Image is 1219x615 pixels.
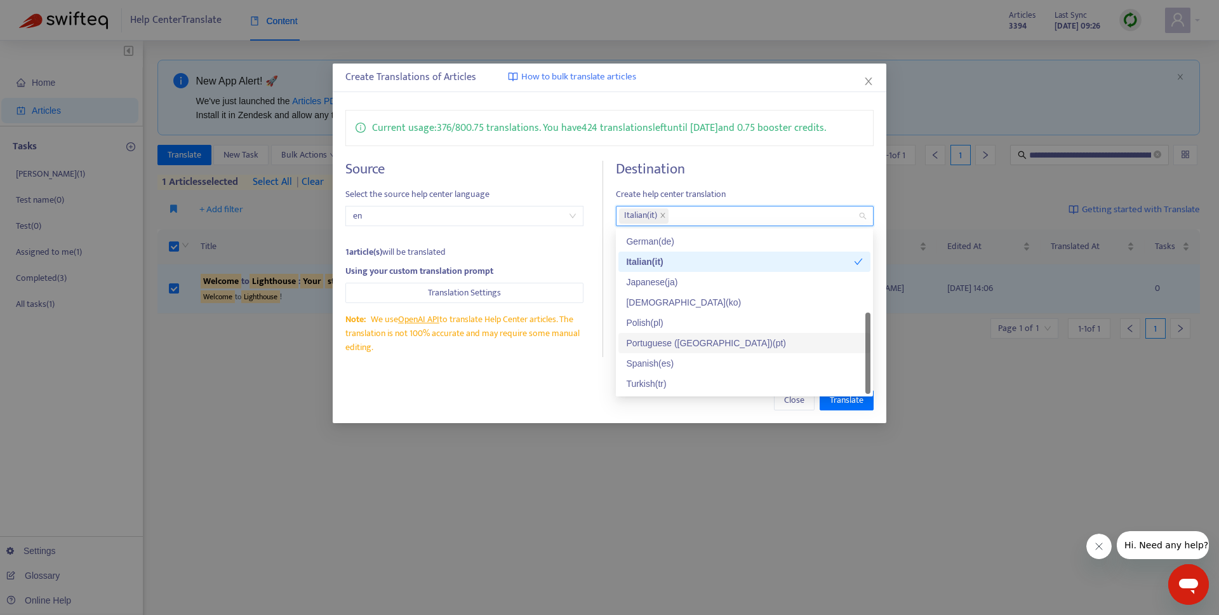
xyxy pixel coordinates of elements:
[345,313,583,355] div: We use to translate Help Center articles. The translation is not 100% accurate and may require so...
[830,393,863,407] span: Translate
[624,208,657,224] span: Italian ( it )
[626,255,854,269] div: Italian ( it )
[1086,534,1112,559] iframe: Close message
[616,161,873,178] h4: Destination
[616,187,873,201] span: Create help center translation
[1168,564,1209,605] iframe: Button to launch messaging window
[626,336,863,350] div: Portuguese ([GEOGRAPHIC_DATA]) ( pt )
[345,245,382,259] strong: 1 article(s)
[862,74,876,88] button: Close
[784,393,804,407] span: Close
[626,377,863,391] div: Turkish ( tr )
[626,356,863,370] div: Spanish ( es )
[774,390,815,410] button: Close
[854,257,863,266] span: check
[863,76,874,86] span: close
[345,283,583,303] button: Translation Settings
[508,70,636,84] a: How to bulk translate articles
[626,275,863,289] div: Japanese ( ja )
[345,264,583,278] div: Using your custom translation prompt
[508,72,518,82] img: image-link
[626,295,863,309] div: [DEMOGRAPHIC_DATA] ( ko )
[398,312,439,327] a: OpenAI API
[521,70,636,84] span: How to bulk translate articles
[660,212,666,220] span: close
[626,234,863,248] div: German ( de )
[1117,531,1209,559] iframe: Message from company
[345,187,583,201] span: Select the source help center language
[353,206,576,226] span: en
[345,161,583,178] h4: Source
[356,120,366,133] span: info-circle
[372,120,826,136] p: Current usage: 376 / 800.75 translations . You have 424 translations left until [DATE] and 0.75 b...
[626,316,863,330] div: Polish ( pl )
[345,245,583,259] div: will be translated
[345,70,873,85] div: Create Translations of Articles
[345,312,366,327] span: Note:
[428,286,501,300] span: Translation Settings
[820,390,874,410] button: Translate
